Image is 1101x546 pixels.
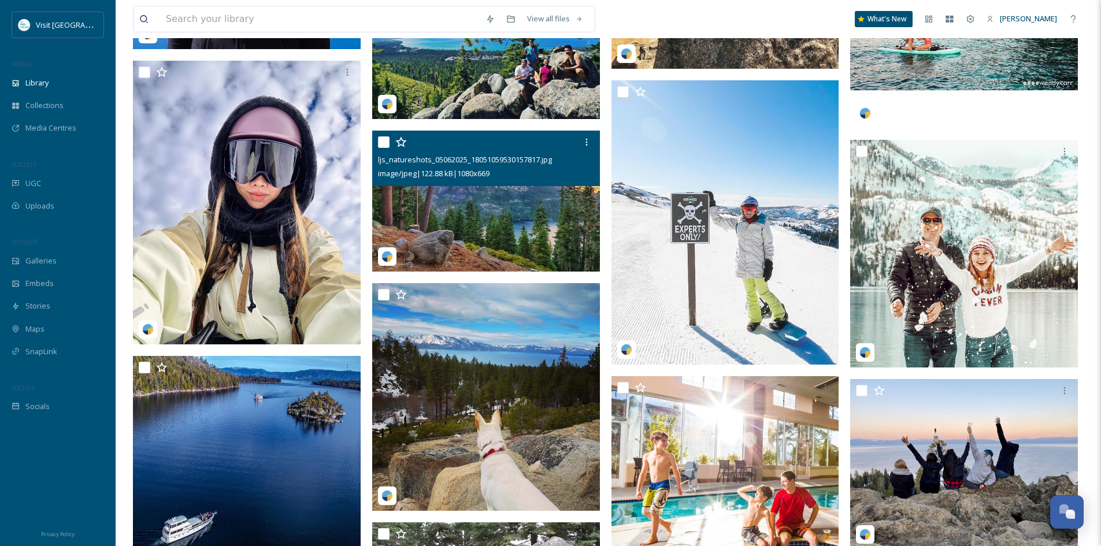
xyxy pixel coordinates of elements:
[381,251,393,262] img: snapsea-logo.png
[25,200,54,211] span: Uploads
[41,526,75,540] a: Privacy Policy
[381,98,393,110] img: snapsea-logo.png
[1000,13,1057,24] span: [PERSON_NAME]
[859,347,871,358] img: snapsea-logo.png
[25,278,54,289] span: Embeds
[25,346,57,357] span: SnapLink
[25,255,57,266] span: Galleries
[850,140,1078,367] img: madeleine.gerhart_05302025_e3e207dc-cd98-a0f8-105f-fb464a6d924f.jpg
[160,6,480,32] input: Search your library
[25,300,50,311] span: Stories
[25,401,50,412] span: Socials
[981,8,1063,30] a: [PERSON_NAME]
[378,168,490,179] span: image/jpeg | 122.88 kB | 1080 x 669
[41,530,75,538] span: Privacy Policy
[142,324,154,335] img: snapsea-logo.png
[372,283,600,511] img: white.shepherd.nala_05062025_18090584146180235.jpg
[18,19,30,31] img: download.jpeg
[1050,495,1084,529] button: Open Chat
[133,61,361,344] img: angellrdrgz_05302025_e60b92d0-c38e-3b1b-3e6d-a645ea297274.jpg
[12,237,38,246] span: WIDGETS
[372,131,600,272] img: ljs_natureshots_05062025_18051059530157817.jpg
[381,490,393,502] img: snapsea-logo.png
[859,107,871,119] img: snapsea-logo.png
[25,324,45,335] span: Maps
[12,60,32,68] span: MEDIA
[378,154,552,165] span: ljs_natureshots_05062025_18051059530157817.jpg
[12,160,36,169] span: COLLECT
[521,8,589,30] a: View all files
[859,529,871,540] img: snapsea-logo.png
[25,100,64,111] span: Collections
[12,383,35,392] span: SOCIALS
[36,19,125,30] span: Visit [GEOGRAPHIC_DATA]
[621,344,632,355] img: snapsea-logo.png
[25,178,41,189] span: UGC
[855,11,913,27] a: What's New
[25,77,49,88] span: Library
[611,80,839,365] img: snowboardtraveler_05062025_18094727878223598.jpg
[25,122,76,133] span: Media Centres
[621,48,632,60] img: snapsea-logo.png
